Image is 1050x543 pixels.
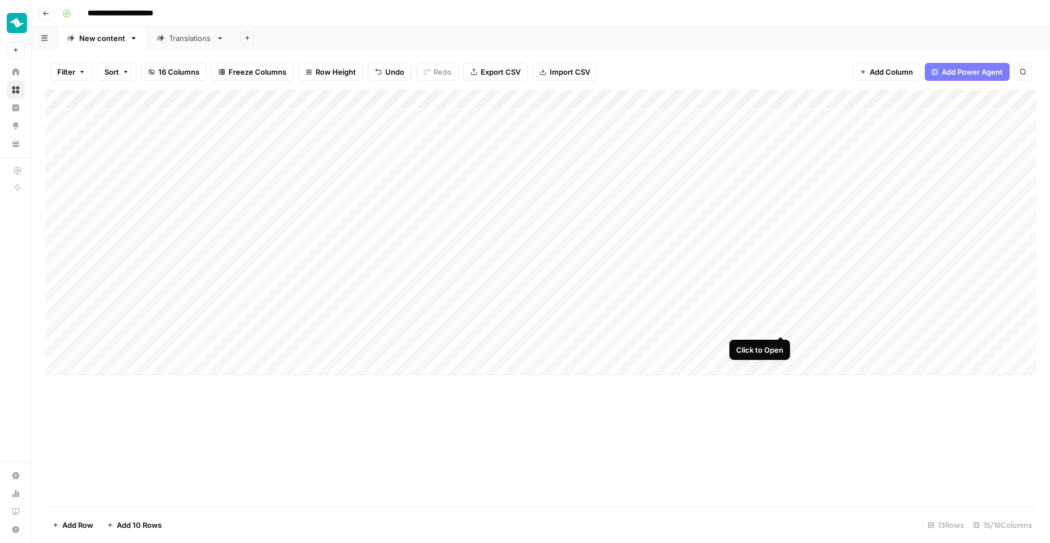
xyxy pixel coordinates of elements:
[969,516,1037,534] div: 15/16 Columns
[7,485,25,503] a: Usage
[169,33,212,44] div: Translations
[433,66,451,77] span: Redo
[385,66,404,77] span: Undo
[481,66,521,77] span: Export CSV
[141,63,207,81] button: 16 Columns
[117,519,162,531] span: Add 10 Rows
[7,13,27,33] img: Teamleader Logo
[7,467,25,485] a: Settings
[7,135,25,153] a: Your Data
[532,63,597,81] button: Import CSV
[463,63,528,81] button: Export CSV
[7,117,25,135] a: Opportunities
[925,63,1010,81] button: Add Power Agent
[7,521,25,539] button: Help + Support
[147,27,234,49] a: Translations
[316,66,356,77] span: Row Height
[7,503,25,521] a: Learning Hub
[870,66,913,77] span: Add Column
[50,63,93,81] button: Filter
[62,519,93,531] span: Add Row
[79,33,125,44] div: New content
[229,66,286,77] span: Freeze Columns
[7,81,25,99] a: Browse
[97,63,136,81] button: Sort
[211,63,294,81] button: Freeze Columns
[550,66,590,77] span: Import CSV
[7,9,25,37] button: Workspace: Teamleader
[7,63,25,81] a: Home
[7,99,25,117] a: Insights
[736,344,783,355] div: Click to Open
[368,63,412,81] button: Undo
[45,516,100,534] button: Add Row
[942,66,1003,77] span: Add Power Agent
[158,66,199,77] span: 16 Columns
[57,66,75,77] span: Filter
[104,66,119,77] span: Sort
[298,63,363,81] button: Row Height
[100,516,168,534] button: Add 10 Rows
[416,63,459,81] button: Redo
[852,63,920,81] button: Add Column
[923,516,969,534] div: 13 Rows
[57,27,147,49] a: New content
